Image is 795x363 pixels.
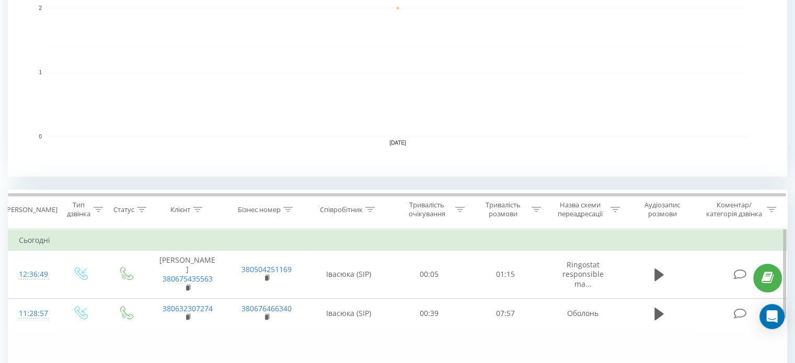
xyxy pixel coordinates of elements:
[467,298,543,329] td: 07:57
[306,251,391,299] td: Івасюка (SIP)
[477,201,529,218] div: Тривалість розмови
[632,201,693,218] div: Аудіозапис розмови
[19,303,47,324] div: 11:28:57
[170,205,190,214] div: Клієнт
[8,230,787,251] td: Сьогодні
[113,205,134,214] div: Статус
[759,304,785,329] div: Open Intercom Messenger
[241,303,292,313] a: 380676466340
[553,201,608,218] div: Назва схеми переадресації
[391,298,467,329] td: 00:39
[241,264,292,274] a: 380504251169
[543,298,622,329] td: Оболонь
[66,201,90,218] div: Тип дзвінка
[389,140,406,146] text: [DATE]
[562,260,604,288] span: Ringostat responsible ma...
[467,251,543,299] td: 01:15
[320,205,363,214] div: Співробітник
[163,303,213,313] a: 380632307274
[238,205,281,214] div: Бізнес номер
[39,134,42,139] text: 0
[703,201,764,218] div: Коментар/категорія дзвінка
[401,201,453,218] div: Тривалість очікування
[391,251,467,299] td: 00:05
[39,69,42,75] text: 1
[163,274,213,284] a: 380675435563
[148,251,227,299] td: [PERSON_NAME]
[5,205,57,214] div: [PERSON_NAME]
[19,264,47,285] div: 12:36:49
[39,5,42,11] text: 2
[306,298,391,329] td: Івасюка (SIP)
